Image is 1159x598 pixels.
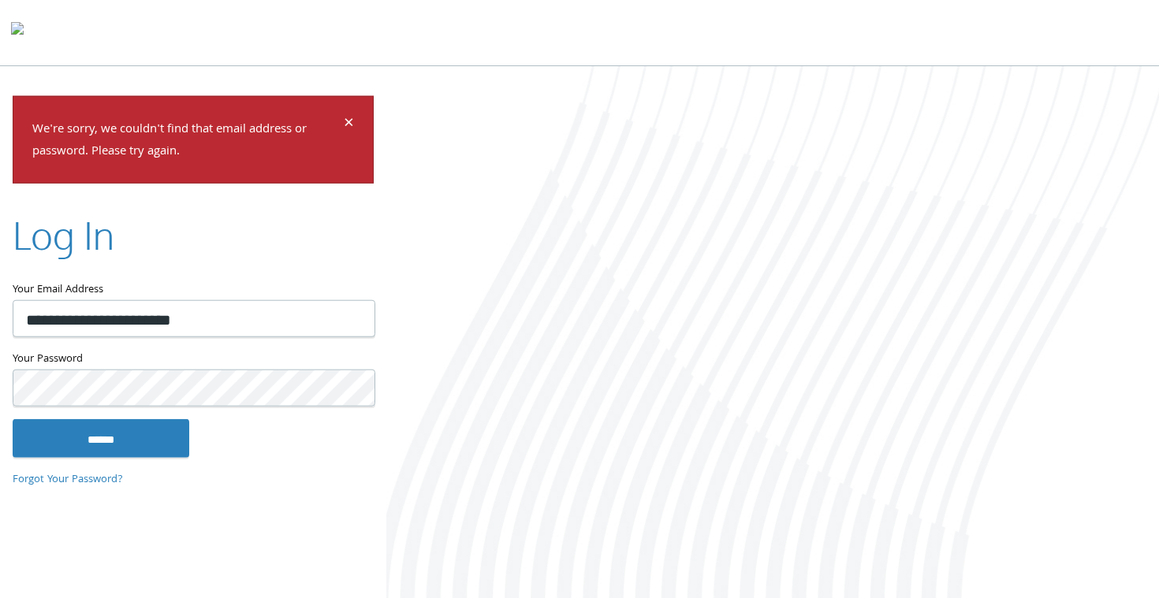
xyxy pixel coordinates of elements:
[13,470,123,488] a: Forgot Your Password?
[11,17,24,48] img: todyl-logo-dark.svg
[13,350,374,370] label: Your Password
[344,109,354,139] span: ×
[344,310,363,329] keeper-lock: Open Keeper Popup
[32,118,341,164] p: We're sorry, we couldn't find that email address or password. Please try again.
[344,115,354,134] button: Dismiss alert
[13,209,114,262] h2: Log In
[344,379,363,398] keeper-lock: Open Keeper Popup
